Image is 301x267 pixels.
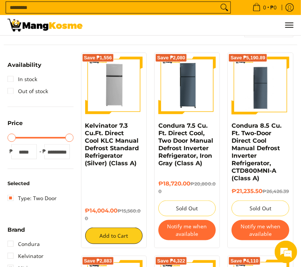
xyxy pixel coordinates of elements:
[8,62,41,73] summary: Open
[232,188,289,195] h6: ₱21,235.50
[232,57,289,114] img: Condura 8.5 Cu. Ft. Two-Door Direct Cool Manual Defrost Inverter Refrigerator, CTD800MNI-A (Class A)
[158,180,216,195] h6: ₱18,720.00
[8,19,83,32] img: Bodega Sale Refrigerator l Mang Kosme: Home Appliances Warehouse Sale Two Door
[8,192,57,204] a: Type: Two Door
[85,57,143,114] img: Kelvinator 7.3 Cu.Ft. Direct Cool KLC Manual Defrost Standard Refrigerator (Silver) (Class A)
[157,56,185,60] span: Save ₱2,080
[8,148,15,155] span: ₱
[8,85,48,97] a: Out of stock
[8,227,25,232] span: Brand
[218,2,230,13] button: Search
[123,4,141,22] div: Minimize live chat window
[8,250,44,262] a: Kelvinator
[85,207,143,222] h6: ₱14,004.00
[250,3,279,12] span: •
[157,259,185,263] span: Save ₱4,322
[232,201,289,216] button: Sold Out
[84,56,112,60] span: Save ₱1,556
[44,83,104,159] span: We're online!
[41,148,48,155] span: ₱
[8,73,37,85] a: In stock
[230,259,259,263] span: Save ₱4,110
[84,259,112,263] span: Save ₱2,883
[232,220,289,240] button: Notify me when available
[232,122,281,182] a: Condura 8.5 Cu. Ft. Two-Door Direct Cool Manual Defrost Inverter Refrigerator, CTD800MNI-A (Class A)
[85,122,139,167] a: Kelvinator 7.3 Cu.Ft. Direct Cool KLC Manual Defrost Standard Refrigerator (Silver) (Class A)
[85,228,143,244] button: Add to Cart
[8,62,41,68] span: Availability
[8,180,74,186] h6: Selected
[262,189,289,194] del: ₱26,426.39
[85,208,141,221] del: ₱15,560.00
[90,15,293,35] ul: Customer Navigation
[158,201,216,216] button: Sold Out
[8,238,40,250] a: Condura
[158,122,213,167] a: Condura 7.5 Cu. Ft. Direct Cool, Two Door Manual Defrost Inverter Refrigerator, Iron Gray (Class A)
[230,56,265,60] span: Save ₱5,190.89
[8,120,23,131] summary: Open
[90,15,293,35] nav: Main Menu
[284,15,293,35] button: Menu
[158,181,216,194] del: ₱20,800.00
[262,5,267,10] span: 0
[4,183,143,209] textarea: Type your message and hit 'Enter'
[158,220,216,240] button: Notify me when available
[269,5,278,10] span: ₱0
[8,227,25,238] summary: Open
[158,57,216,114] img: condura-direct-cool-7.5-cubic-feet-2-door-manual-defrost-inverter-ref-iron-gray-full-view-mang-kosme
[8,120,23,126] span: Price
[39,42,126,52] div: Chat with us now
